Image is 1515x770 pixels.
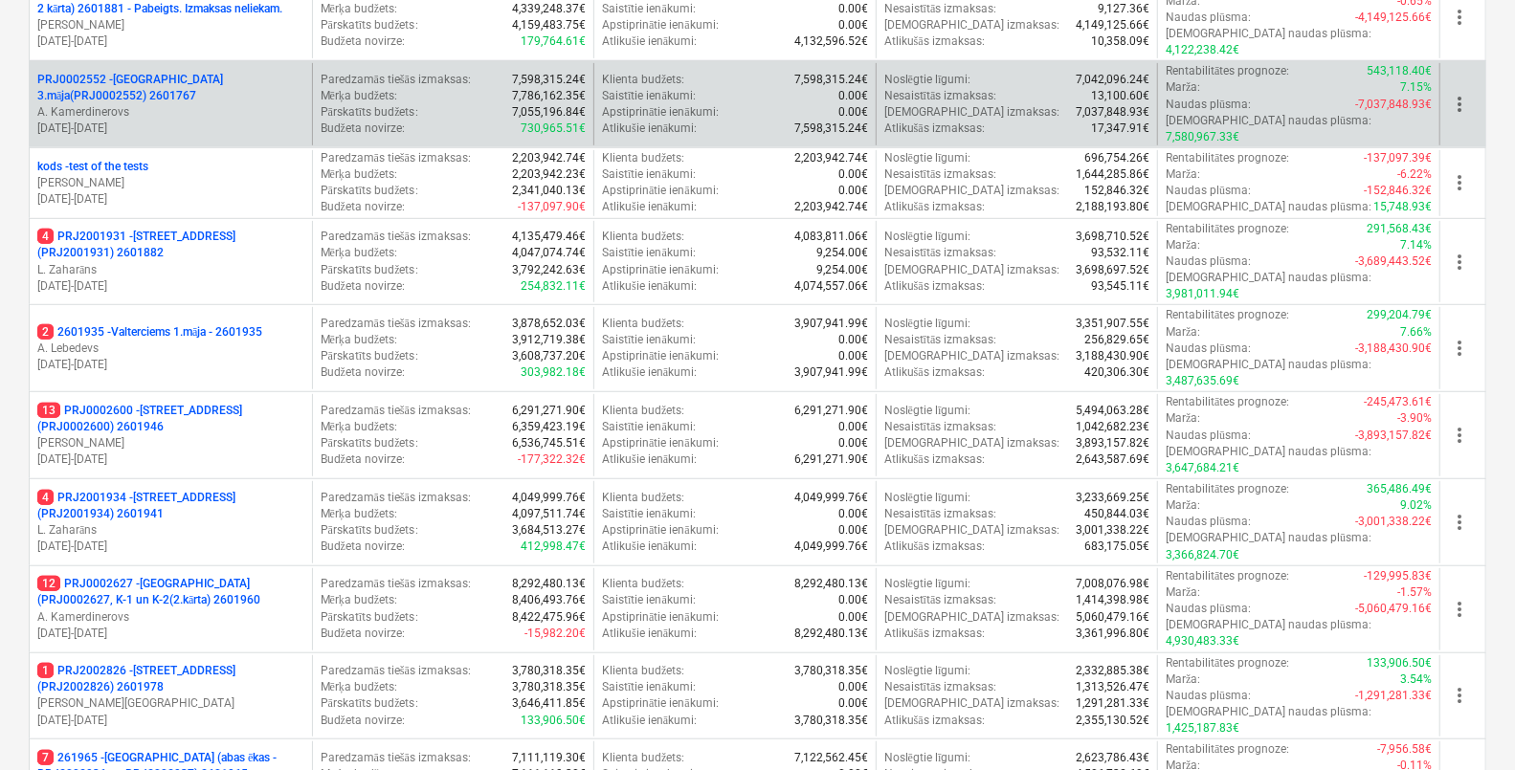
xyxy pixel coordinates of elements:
p: 4,049,999.76€ [512,490,586,506]
p: 256,829.65€ [1084,332,1149,348]
p: A. Kamerdinerovs [37,609,304,626]
p: 412,998.47€ [521,539,586,555]
p: 7,037,848.93€ [1076,104,1149,121]
p: 9,254.00€ [816,245,868,261]
span: more_vert [1448,337,1471,360]
p: 4,132,596.52€ [794,33,868,50]
p: -152,846.32€ [1364,183,1432,199]
p: Budžeta novirze : [321,121,405,137]
p: Apstiprinātie ienākumi : [602,17,719,33]
p: 3,001,338.22€ [1076,522,1149,539]
p: 15,748.93€ [1373,199,1432,215]
p: [DEMOGRAPHIC_DATA] naudas plūsma : [1166,270,1371,286]
p: Noslēgtie līgumi : [884,490,971,506]
p: 3,188,430.90€ [1076,348,1149,364]
p: Saistītie ienākumi : [602,592,696,608]
p: Atlikušās izmaksas : [884,199,985,215]
p: 4,159,483.75€ [512,17,586,33]
p: Mērķa budžets : [321,166,398,183]
p: 7,580,967.33€ [1166,129,1239,145]
p: 9,254.00€ [816,262,868,278]
p: -3,893,157.82€ [1355,428,1432,444]
p: Atlikušās izmaksas : [884,539,985,555]
p: [DEMOGRAPHIC_DATA] izmaksas : [884,348,1059,364]
p: Noslēgtie līgumi : [884,576,971,592]
p: [DEMOGRAPHIC_DATA] naudas plūsma : [1166,530,1371,546]
p: Naudas plūsma : [1166,183,1251,199]
p: 303,982.18€ [521,364,586,381]
p: Atlikušās izmaksas : [884,364,985,381]
p: 7.66% [1400,324,1432,341]
p: [DEMOGRAPHIC_DATA] naudas plūsma : [1166,113,1371,129]
p: kods - test of the tests [37,159,148,175]
span: 4 [37,229,54,244]
p: Apstiprinātie ienākumi : [602,183,719,199]
p: [PERSON_NAME][GEOGRAPHIC_DATA] [37,695,304,712]
p: 683,175.05€ [1084,539,1149,555]
p: Budžeta novirze : [321,33,405,50]
p: Mērķa budžets : [321,1,398,17]
span: more_vert [1448,424,1471,447]
p: Atlikušās izmaksas : [884,451,985,468]
p: Naudas plūsma : [1166,97,1251,113]
p: 4,339,248.37€ [512,1,586,17]
p: [DATE] - [DATE] [37,539,304,555]
p: A. Lebedevs [37,341,304,357]
p: Rentabilitātes prognoze : [1166,568,1289,584]
p: 254,832.11€ [521,278,586,295]
p: 0.00€ [838,1,868,17]
p: Saistītie ienākumi : [602,506,696,522]
p: Paredzamās tiešās izmaksas : [321,403,471,419]
p: PRJ0002552 - [GEOGRAPHIC_DATA] 3.māja(PRJ0002552) 2601767 [37,72,304,104]
p: 4,074,557.06€ [794,278,868,295]
p: [DATE] - [DATE] [37,278,304,295]
p: 0.00€ [838,332,868,348]
p: 3,907,941.99€ [794,364,868,381]
p: 6,291,271.90€ [794,451,868,468]
p: Mērķa budžets : [321,332,398,348]
p: Mērķa budžets : [321,419,398,435]
p: -129,995.83€ [1364,568,1432,584]
p: Naudas plūsma : [1166,341,1251,357]
p: 1,644,285.86€ [1076,166,1149,183]
p: Saistītie ienākumi : [602,88,696,104]
p: Atlikušie ienākumi : [602,451,697,468]
p: [PERSON_NAME] [37,435,304,451]
p: -4,149,125.66€ [1355,10,1432,26]
p: Saistītie ienākumi : [602,419,696,435]
p: Atlikušie ienākumi : [602,278,697,295]
p: [DATE] - [DATE] [37,357,304,373]
p: 4,049,999.76€ [794,539,868,555]
p: 3,893,157.82€ [1076,435,1149,451]
p: [DEMOGRAPHIC_DATA] izmaksas : [884,435,1059,451]
p: 730,965.51€ [521,121,586,137]
p: 179,764.61€ [521,33,586,50]
p: Marža : [1166,584,1200,601]
p: Rentabilitātes prognoze : [1166,150,1289,166]
p: 3,698,697.52€ [1076,262,1149,278]
p: Pārskatīts budžets : [321,435,418,451]
p: Mērķa budžets : [321,506,398,522]
p: Marža : [1166,410,1200,427]
p: Marža : [1166,497,1200,514]
p: Paredzamās tiešās izmaksas : [321,229,471,245]
p: Pārskatīts budžets : [321,348,418,364]
p: Apstiprinātie ienākumi : [602,262,719,278]
p: PRJ0002600 - [STREET_ADDRESS](PRJ0002600) 2601946 [37,403,304,435]
p: 4,083,811.06€ [794,229,868,245]
p: Marža : [1166,79,1200,96]
p: Klienta budžets : [602,490,684,506]
p: 696,754.26€ [1084,150,1149,166]
p: 6,359,423.19€ [512,419,586,435]
p: 93,545.11€ [1091,278,1149,295]
p: Saistītie ienākumi : [602,1,696,17]
p: Noslēgtie līgumi : [884,229,971,245]
p: Nesaistītās izmaksas : [884,166,997,183]
p: [DATE] - [DATE] [37,451,304,468]
p: Apstiprinātie ienākumi : [602,522,719,539]
p: 450,844.03€ [1084,506,1149,522]
p: Klienta budžets : [602,576,684,592]
p: Naudas plūsma : [1166,10,1251,26]
p: Saistītie ienākumi : [602,245,696,261]
span: more_vert [1448,598,1471,621]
